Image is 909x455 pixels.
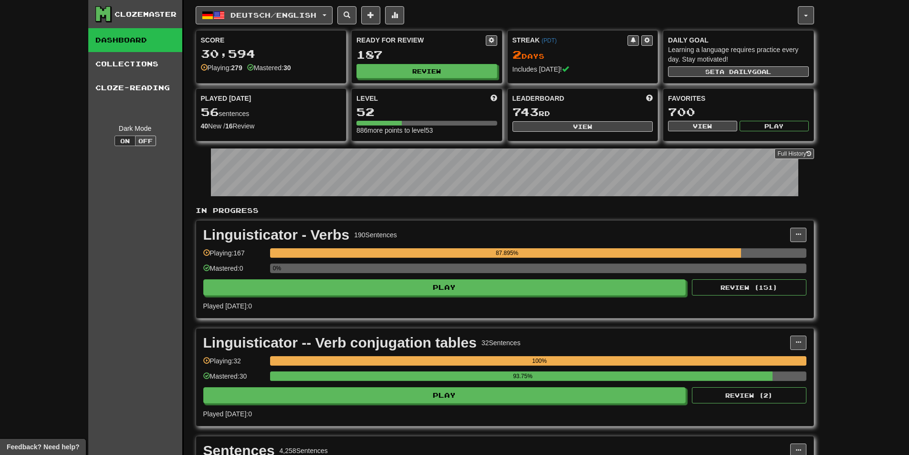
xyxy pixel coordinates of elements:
button: Play [203,279,686,296]
button: Off [135,136,156,146]
div: 32 Sentences [481,338,521,348]
div: 87.895% [273,248,742,258]
div: 886 more points to level 53 [356,126,497,135]
a: Cloze-Reading [88,76,182,100]
button: Deutsch/English [196,6,333,24]
button: More stats [385,6,404,24]
div: Ready for Review [356,35,486,45]
div: Mastered: 0 [203,264,265,279]
div: rd [512,106,653,118]
span: Played [DATE]: 0 [203,302,252,310]
div: Playing: [201,63,242,73]
strong: 16 [225,122,233,130]
div: Playing: 167 [203,248,265,264]
div: 187 [356,49,497,61]
p: In Progress [196,206,814,215]
strong: 40 [201,122,209,130]
a: Collections [88,52,182,76]
div: New / Review [201,121,342,131]
button: On [115,136,136,146]
button: Add sentence to collection [361,6,380,24]
span: This week in points, UTC [646,94,653,103]
button: Review (2) [692,387,806,403]
div: Includes [DATE]! [512,64,653,74]
span: Level [356,94,378,103]
button: Seta dailygoal [668,66,809,77]
div: 93.75% [273,371,773,381]
div: Linguisticator - Verbs [203,228,350,242]
span: Leaderboard [512,94,564,103]
div: Streak [512,35,628,45]
div: Playing: 32 [203,356,265,372]
div: Learning a language requires practice every day. Stay motivated! [668,45,809,64]
strong: 279 [231,64,242,72]
a: (PDT) [542,37,557,44]
span: 56 [201,105,219,118]
div: Mastered: 30 [203,371,265,387]
button: Play [203,387,686,403]
button: Review (151) [692,279,806,296]
span: 2 [512,48,522,61]
div: Favorites [668,94,809,103]
div: 52 [356,106,497,118]
button: Search sentences [337,6,356,24]
strong: 30 [283,64,291,72]
div: Clozemaster [115,10,177,19]
button: View [512,121,653,132]
div: Daily Goal [668,35,809,45]
div: 100% [273,356,806,366]
a: Dashboard [88,28,182,52]
button: View [668,121,737,131]
span: 743 [512,105,539,118]
span: Played [DATE] [201,94,251,103]
span: Open feedback widget [7,442,79,452]
div: 700 [668,106,809,118]
span: Played [DATE]: 0 [203,410,252,418]
button: Play [740,121,809,131]
div: 30,594 [201,48,342,60]
a: Full History [774,148,814,159]
div: sentences [201,106,342,118]
button: Review [356,64,497,78]
div: Dark Mode [95,124,175,133]
div: Day s [512,49,653,61]
div: 190 Sentences [354,230,397,240]
div: Score [201,35,342,45]
span: Score more points to level up [491,94,497,103]
span: Deutsch / English [230,11,316,19]
div: Mastered: [247,63,291,73]
span: a daily [720,68,752,75]
div: Linguisticator -- Verb conjugation tables [203,336,477,350]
